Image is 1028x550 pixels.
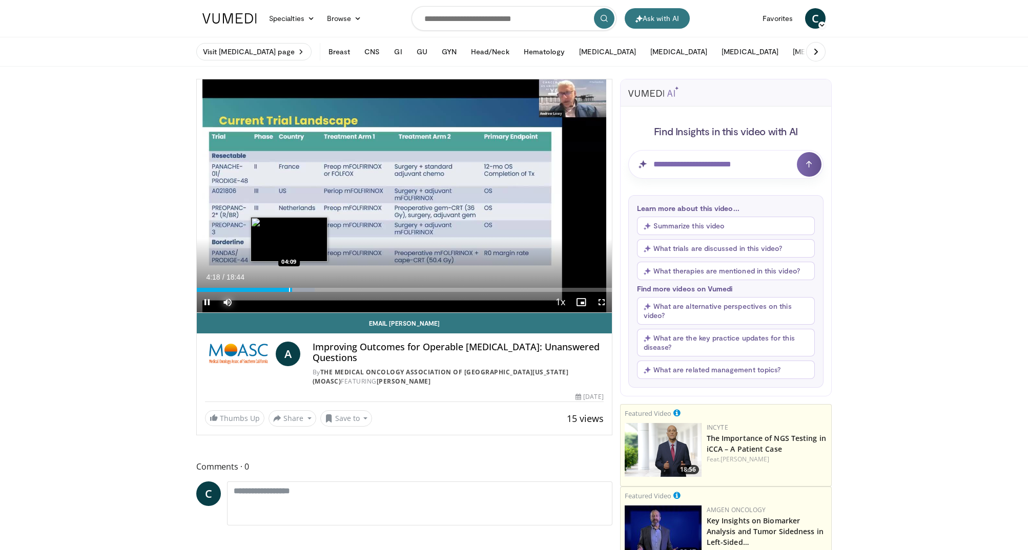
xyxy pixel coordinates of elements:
[217,292,238,312] button: Mute
[707,455,827,464] div: Feat.
[196,481,221,506] a: C
[707,433,826,454] a: The Importance of NGS Testing in iCCA – A Patient Case
[707,516,824,547] a: Key Insights on Biomarker Analysis and Tumor Sidedness in Left-Sided…
[637,329,815,356] button: What are the key practice updates for this disease?
[637,361,815,379] button: What are related management topics?
[205,342,272,366] img: The Medical Oncology Association of Southern California (MOASC)
[550,292,571,312] button: Playback Rate
[637,239,815,258] button: What trials are discussed in this video?
[436,41,463,62] button: GYN
[269,410,316,427] button: Share
[197,292,217,312] button: Pause
[197,313,612,333] a: Email [PERSON_NAME]
[644,41,713,62] button: [MEDICAL_DATA]
[196,43,312,60] a: Visit [MEDICAL_DATA] page
[787,41,856,62] button: [MEDICAL_DATA]
[518,41,571,62] button: Hematology
[628,150,824,179] input: Question for AI
[625,491,671,500] small: Featured Video
[637,284,815,293] p: Find more videos on Vumedi
[377,377,431,386] a: [PERSON_NAME]
[637,262,815,280] button: What therapies are mentioned in this video?
[575,392,603,401] div: [DATE]
[313,368,569,386] a: The Medical Oncology Association of [GEOGRAPHIC_DATA][US_STATE] (MOASC)
[677,465,699,474] span: 18:56
[707,505,766,514] a: Amgen Oncology
[320,410,373,427] button: Save to
[202,13,257,24] img: VuMedi Logo
[358,41,386,62] button: CNS
[637,204,815,213] p: Learn more about this video...
[567,412,604,425] span: 15 views
[625,423,702,477] img: 6827cc40-db74-4ebb-97c5-13e529cfd6fb.png.150x105_q85_crop-smart_upscale.png
[196,460,612,473] span: Comments 0
[263,8,321,29] a: Specialties
[206,273,220,281] span: 4:18
[412,6,616,31] input: Search topics, interventions
[227,273,244,281] span: 18:44
[721,455,769,463] a: [PERSON_NAME]
[715,41,785,62] button: [MEDICAL_DATA]
[388,41,408,62] button: GI
[637,217,815,235] button: Summarize this video
[197,288,612,292] div: Progress Bar
[805,8,826,29] a: C
[628,124,824,138] h4: Find Insights in this video with AI
[707,423,728,432] a: Incyte
[465,41,516,62] button: Head/Neck
[313,368,604,386] div: By FEATURING
[222,273,224,281] span: /
[573,41,642,62] button: [MEDICAL_DATA]
[410,41,434,62] button: GU
[322,41,356,62] button: Breast
[625,423,702,477] a: 18:56
[197,79,612,313] video-js: Video Player
[756,8,799,29] a: Favorites
[251,217,327,262] img: image.jpeg
[276,342,300,366] a: A
[321,8,368,29] a: Browse
[205,410,264,426] a: Thumbs Up
[637,297,815,325] button: What are alternative perspectives on this video?
[571,292,591,312] button: Enable picture-in-picture mode
[625,8,690,29] button: Ask with AI
[628,87,679,97] img: vumedi-ai-logo.svg
[313,342,604,364] h4: Improving Outcomes for Operable [MEDICAL_DATA]: Unanswered Questions
[625,409,671,418] small: Featured Video
[591,292,612,312] button: Fullscreen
